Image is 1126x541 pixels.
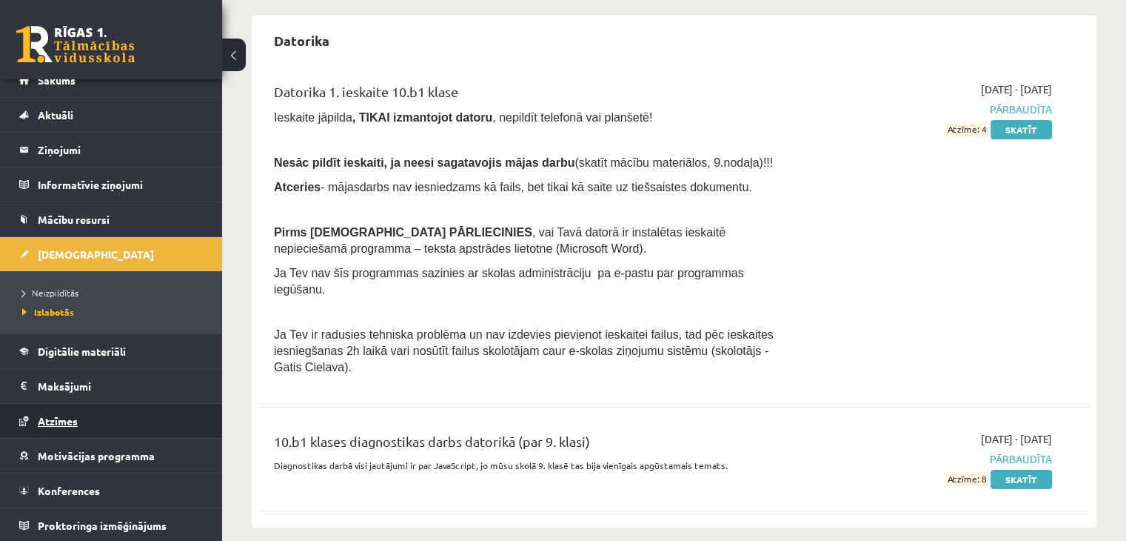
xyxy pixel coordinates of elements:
[274,459,785,472] p: Diagnostikas darbā visi jautājumi ir par JavaScript, jo mūsu skolā 9. klasē tas bija vienīgais ap...
[22,286,207,299] a: Neizpildītās
[38,369,204,403] legend: Maksājumi
[274,226,532,239] span: Pirms [DEMOGRAPHIC_DATA] PĀRLIECINIES
[274,267,744,296] span: Ja Tev nav šīs programmas sazinies ar skolas administrāciju pa e-pastu par programmas iegūšanu.
[981,82,1052,97] span: [DATE] - [DATE]
[38,167,204,202] legend: Informatīvie ziņojumi
[808,451,1052,467] span: Pārbaudīta
[981,431,1052,447] span: [DATE] - [DATE]
[19,404,204,438] a: Atzīmes
[274,156,574,169] span: Nesāc pildīt ieskaiti, ja neesi sagatavojis mājas darbu
[945,122,988,137] span: Atzīme: 4
[274,82,785,109] div: Datorika 1. ieskaite 10.b1 klase
[38,449,155,462] span: Motivācijas programma
[16,26,135,63] a: Rīgas 1. Tālmācības vidusskola
[274,181,321,193] b: Atceries
[38,108,73,122] span: Aktuāli
[19,202,204,236] a: Mācību resursi
[808,102,1052,117] span: Pārbaudīta
[38,414,78,428] span: Atzīmes
[274,226,725,255] span: , vai Tavā datorā ir instalētas ieskaitē nepieciešamā programma – teksta apstrādes lietotne (Micr...
[991,120,1052,139] a: Skatīt
[274,111,652,124] span: Ieskaite jāpilda , nepildīt telefonā vai planšetē!
[19,439,204,473] a: Motivācijas programma
[19,474,204,508] a: Konferences
[259,23,344,58] h2: Datorika
[38,133,204,167] legend: Ziņojumi
[38,248,154,261] span: [DEMOGRAPHIC_DATA]
[19,334,204,368] a: Digitālie materiāli
[274,431,785,459] div: 10.b1 klases diagnostikas darbs datorikā (par 9. klasi)
[945,471,988,487] span: Atzīme: 8
[38,519,167,532] span: Proktoringa izmēģinājums
[19,369,204,403] a: Maksājumi
[38,345,126,358] span: Digitālie materiāli
[19,63,204,97] a: Sākums
[38,484,100,497] span: Konferences
[274,328,774,374] span: Ja Tev ir radusies tehniska problēma un nav izdevies pievienot ieskaitei failus, tad pēc ieskaite...
[38,73,76,87] span: Sākums
[991,470,1052,489] a: Skatīt
[19,237,204,271] a: [DEMOGRAPHIC_DATA]
[22,287,78,299] span: Neizpildītās
[38,213,110,226] span: Mācību resursi
[19,133,204,167] a: Ziņojumi
[574,156,773,169] span: (skatīt mācību materiālos, 9.nodaļa)!!!
[22,305,207,319] a: Izlabotās
[22,306,74,318] span: Izlabotās
[19,98,204,132] a: Aktuāli
[19,167,204,202] a: Informatīvie ziņojumi
[352,111,492,124] b: , TIKAI izmantojot datoru
[274,181,752,193] span: - mājasdarbs nav iesniedzams kā fails, bet tikai kā saite uz tiešsaistes dokumentu.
